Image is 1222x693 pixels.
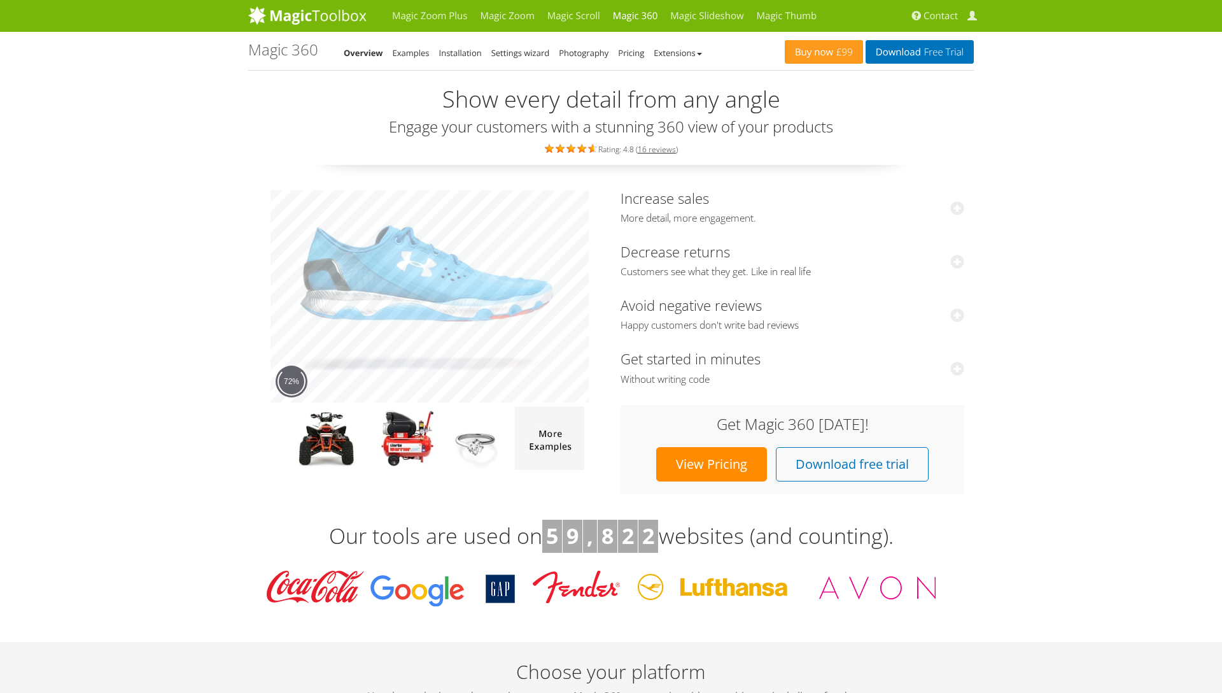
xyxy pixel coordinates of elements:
h1: Magic 360 [248,41,318,58]
b: 8 [601,521,614,550]
a: Download free trial [776,447,929,482]
a: Photography [559,47,608,59]
a: Settings wizard [491,47,550,59]
span: Happy customers don't write bad reviews [621,319,964,332]
a: View Pricing [656,447,767,482]
img: more magic 360 demos [515,406,584,470]
a: Overview [344,47,383,59]
b: 2 [642,521,654,550]
b: 9 [566,521,579,550]
h3: Our tools are used on websites (and counting). [248,520,974,553]
h3: Get Magic 360 [DATE]! [633,416,952,432]
span: More detail, more engagement. [621,212,964,225]
a: Pricing [618,47,644,59]
span: Free Trial [921,47,964,57]
img: Magic Toolbox Customers [258,566,964,610]
a: Buy now£99 [785,40,863,64]
a: DownloadFree Trial [866,40,974,64]
span: Customers see what they get. Like in real life [621,266,964,278]
a: Examples [393,47,430,59]
div: Rating: 4.8 ( ) [248,141,974,155]
a: Increase salesMore detail, more engagement. [621,189,964,225]
b: , [587,521,593,550]
a: Installation [439,47,482,59]
img: MagicToolbox.com - Image tools for your website [248,6,367,25]
b: 5 [546,521,558,550]
span: Without writing code [621,373,964,386]
a: 16 reviews [638,144,676,155]
a: Avoid negative reviewsHappy customers don't write bad reviews [621,296,964,332]
a: Extensions [654,47,701,59]
h3: Engage your customers with a stunning 360 view of your products [248,118,974,135]
h2: Show every detail from any angle [248,87,974,112]
a: Decrease returnsCustomers see what they get. Like in real life [621,242,964,278]
span: £99 [833,47,853,57]
a: Get started in minutesWithout writing code [621,349,964,385]
b: 2 [622,521,634,550]
span: Contact [924,10,958,22]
